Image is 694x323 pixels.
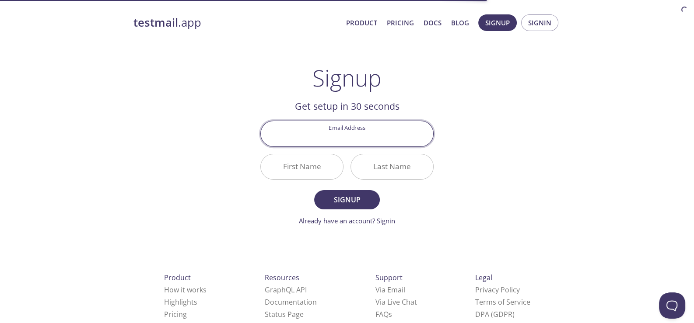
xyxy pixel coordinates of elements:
[324,194,370,206] span: Signup
[375,309,392,319] a: FAQ
[387,17,414,28] a: Pricing
[475,273,492,282] span: Legal
[265,285,307,295] a: GraphQL API
[478,14,517,31] button: Signup
[375,297,417,307] a: Via Live Chat
[424,17,442,28] a: Docs
[659,292,685,319] iframe: Help Scout Beacon - Open
[475,309,515,319] a: DPA (GDPR)
[451,17,469,28] a: Blog
[375,273,403,282] span: Support
[314,190,380,209] button: Signup
[133,15,178,30] strong: testmail
[521,14,558,31] button: Signin
[260,99,434,114] h2: Get setup in 30 seconds
[389,309,392,319] span: s
[164,297,197,307] a: Highlights
[312,65,382,91] h1: Signup
[346,17,377,28] a: Product
[133,15,339,30] a: testmail.app
[475,285,520,295] a: Privacy Policy
[164,273,191,282] span: Product
[475,297,530,307] a: Terms of Service
[265,309,304,319] a: Status Page
[265,273,299,282] span: Resources
[164,309,187,319] a: Pricing
[375,285,405,295] a: Via Email
[485,17,510,28] span: Signup
[164,285,207,295] a: How it works
[528,17,551,28] span: Signin
[265,297,317,307] a: Documentation
[299,216,395,225] a: Already have an account? Signin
